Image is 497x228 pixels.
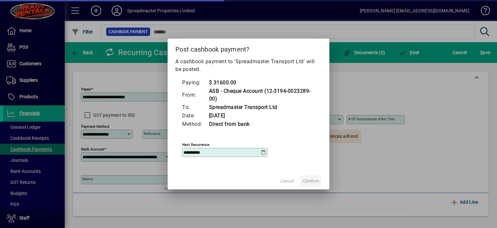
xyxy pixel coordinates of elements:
[182,112,209,120] td: Date:
[182,103,209,112] td: To:
[182,142,209,147] mat-label: Next recurrence
[209,103,315,112] td: Spreadmaster Transport Ltd
[209,78,315,87] td: $ 31600.00
[209,112,315,120] td: [DATE]
[182,120,209,128] td: Method:
[209,87,315,103] td: ASB - Cheque Account (12-3194-0023289-00)
[182,78,209,87] td: Paying:
[182,87,209,103] td: From:
[168,39,329,57] h2: Post cashbook payment?
[175,58,322,73] p: A cashbook payment to 'Spreadmaster Transport Ltd' will be posted.
[209,120,315,128] td: Direct from bank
